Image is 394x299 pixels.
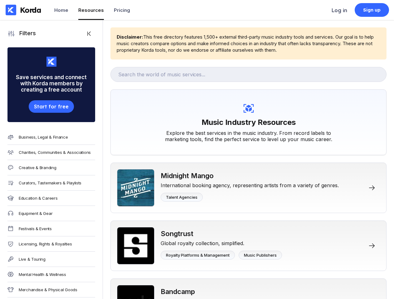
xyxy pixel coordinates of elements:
div: Sign up [363,7,381,13]
div: Curators, Tastemakers & Playlists [19,180,81,185]
a: Licensing, Rights & Royalties [7,236,95,252]
input: Search the world of music services... [110,67,387,82]
a: Business, Legal & Finance [7,130,95,145]
div: Live & Touring [19,257,46,262]
div: International booking agency, representing artists from a variety of genres. [161,180,339,188]
h1: Music Industry Resources [202,115,296,130]
a: Creative & Branding [7,160,95,175]
div: Pricing [114,7,130,13]
a: Live & Touring [7,252,95,267]
div: Royalty Platforms & Management [166,253,230,258]
div: Equipment & Gear [19,211,52,216]
a: Mental Health & Wellness [7,267,95,282]
div: Save services and connect with Korda members by creating a free account [7,67,95,100]
div: Songtrust [161,230,282,238]
div: Mental Health & Wellness [19,272,66,277]
a: Curators, Tastemakers & Playlists [7,175,95,191]
div: Business, Legal & Finance [19,135,68,140]
div: Merchandise & Physical Goods [19,287,77,292]
div: Education & Careers [19,196,57,201]
div: Midnight Mango [161,172,339,180]
div: Creative & Branding [19,165,56,170]
div: Licensing, Rights & Royalties [19,241,72,246]
div: Festivals & Events [19,226,52,231]
a: Midnight MangoMidnight MangoInternational booking agency, representing artists from a variety of ... [110,163,387,213]
a: Charities, Communities & Associations [7,145,95,160]
a: Sign up [355,3,389,17]
div: Global royalty collection, simplified. [161,238,282,246]
div: Home [54,7,68,13]
div: Music Publishers [244,253,277,258]
a: Equipment & Gear [7,206,95,221]
div: Korda [20,5,41,15]
div: Resources [78,7,104,13]
div: Charities, Communities & Associations [19,150,91,155]
a: Merchandise & Physical Goods [7,282,95,297]
div: Log in [332,7,347,13]
button: Start for free [29,100,74,113]
img: Midnight Mango [117,169,154,206]
div: Talent Agencies [166,195,197,200]
a: Education & Careers [7,191,95,206]
div: Filters [15,30,36,37]
a: Festivals & Events [7,221,95,236]
b: Disclaimer: [117,34,143,40]
div: Explore the best services in the music industry. From record labels to marketing tools, find the ... [155,130,342,142]
img: Songtrust [117,227,154,264]
a: SongtrustSongtrustGlobal royalty collection, simplified.Royalty Platforms & ManagementMusic Publi... [110,221,387,271]
div: This free directory features 1,500+ external third-party music industry tools and services. Our g... [117,34,380,53]
div: Start for free [34,103,68,110]
div: Bandcamp [161,287,252,296]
